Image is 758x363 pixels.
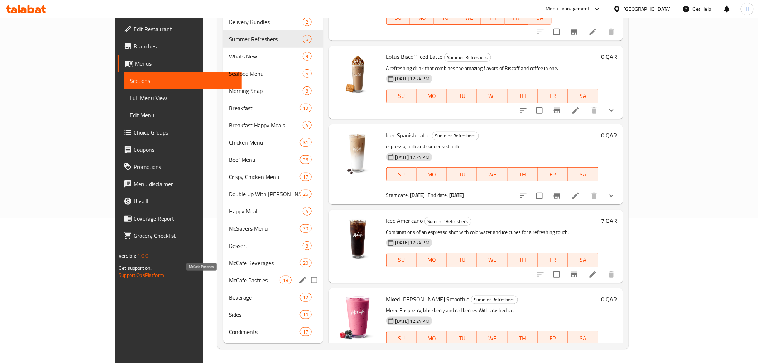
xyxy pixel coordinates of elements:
span: McCafe Beverages [229,259,300,267]
button: delete [586,102,603,119]
button: SU [386,253,417,267]
button: sort-choices [515,187,532,204]
span: [DATE] 12:24 PM [393,318,432,325]
div: items [300,173,311,181]
a: Sections [124,72,241,89]
button: show more [603,187,620,204]
span: Version: [119,251,136,260]
span: TH [484,13,502,23]
button: MO [417,331,447,345]
button: delete [586,187,603,204]
svg: Show Choices [607,106,616,115]
button: TU [447,167,478,181]
button: Branch-specific-item [548,187,566,204]
span: MO [419,333,444,344]
div: items [303,241,312,250]
div: Beverage12 [223,289,323,306]
div: [GEOGRAPHIC_DATA] [624,5,671,13]
span: TU [437,13,455,23]
a: Promotions [118,158,241,175]
div: Seafood Menu5 [223,65,323,82]
div: Whats New [229,52,303,61]
button: WE [477,167,508,181]
span: 20 [300,225,311,232]
span: Morning Snap [229,86,303,95]
button: TH [508,331,538,345]
button: Branch-specific-item [548,102,566,119]
button: MO [417,253,447,267]
span: 26 [300,156,311,163]
div: Chicken Menu [229,138,300,147]
a: Branches [118,38,241,55]
button: TH [508,253,538,267]
span: [DATE] 12:24 PM [393,75,432,82]
button: WE [477,253,508,267]
span: Beverage [229,293,300,302]
a: Support.OpsPlatform [119,270,164,280]
div: items [303,207,312,216]
b: [DATE] [449,190,464,200]
span: SA [571,91,596,101]
span: Beef Menu [229,155,300,164]
span: SU [389,255,414,265]
div: McCafe Pastries18edit [223,272,323,289]
div: Sides [229,310,300,319]
div: items [303,86,312,95]
div: items [300,259,311,267]
div: Breakfast Happy Meals4 [223,117,323,134]
span: WE [480,91,505,101]
span: 2 [303,19,311,25]
span: Full Menu View [130,94,236,102]
img: Iced Americano [335,216,380,261]
div: McSavers Menu20 [223,220,323,237]
div: items [300,310,311,319]
button: SU [386,89,417,103]
span: 20 [300,260,311,267]
span: SU [389,169,414,180]
div: Summer Refreshers [444,53,491,62]
span: MO [413,13,431,23]
span: 26 [300,191,311,198]
button: SA [568,167,599,181]
span: Menus [135,59,236,68]
span: Select to update [549,267,564,282]
button: SU [386,331,417,345]
span: 8 [303,88,311,94]
button: WE [477,89,508,103]
h6: 7 QAR [601,216,617,226]
button: TU [447,331,478,345]
a: Grocery Checklist [118,227,241,244]
div: items [300,224,311,233]
a: Edit menu item [571,192,580,200]
span: WE [480,255,505,265]
span: FR [541,91,566,101]
button: show more [603,102,620,119]
span: 31 [300,139,311,146]
span: MO [419,255,444,265]
div: items [303,35,312,43]
span: TU [450,255,475,265]
span: SA [531,13,549,23]
div: items [280,276,291,284]
span: 12 [300,294,311,301]
button: SA [568,331,599,345]
span: McCafe Pastries [229,276,280,284]
div: Morning Snap8 [223,82,323,99]
div: Delivery Bundles2 [223,13,323,30]
span: Happy Meal [229,207,303,216]
div: Dessert [229,241,303,250]
h6: 0 QAR [601,294,617,304]
span: [DATE] 12:24 PM [393,239,432,246]
p: espresso, milk and condensed milk [386,142,599,151]
button: sort-choices [515,102,532,119]
button: MO [417,167,447,181]
span: Breakfast [229,104,300,112]
button: SA [568,89,599,103]
span: Condiments [229,327,300,336]
p: Mixed Raspberry, blackberry and red berries With crushed ice. [386,306,599,315]
a: Menus [118,55,241,72]
span: WE [460,13,478,23]
div: Breakfast19 [223,99,323,117]
a: Edit menu item [589,28,597,36]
